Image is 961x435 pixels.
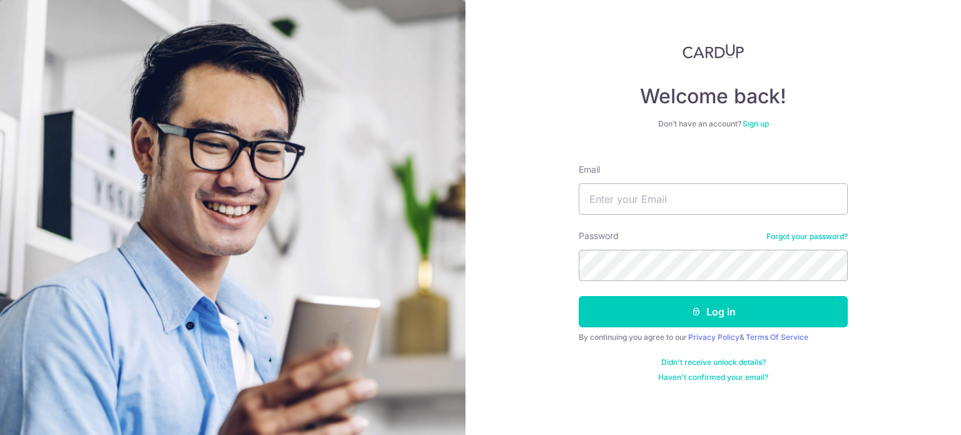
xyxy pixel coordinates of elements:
[579,84,848,109] h4: Welcome back!
[766,232,848,242] a: Forgot your password?
[579,183,848,215] input: Enter your Email
[579,230,619,242] label: Password
[746,332,808,342] a: Terms Of Service
[661,357,766,367] a: Didn't receive unlock details?
[688,332,740,342] a: Privacy Policy
[683,44,744,59] img: CardUp Logo
[579,332,848,342] div: By continuing you agree to our &
[579,119,848,129] div: Don’t have an account?
[658,372,768,382] a: Haven't confirmed your email?
[579,163,600,176] label: Email
[579,296,848,327] button: Log in
[743,119,769,128] a: Sign up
